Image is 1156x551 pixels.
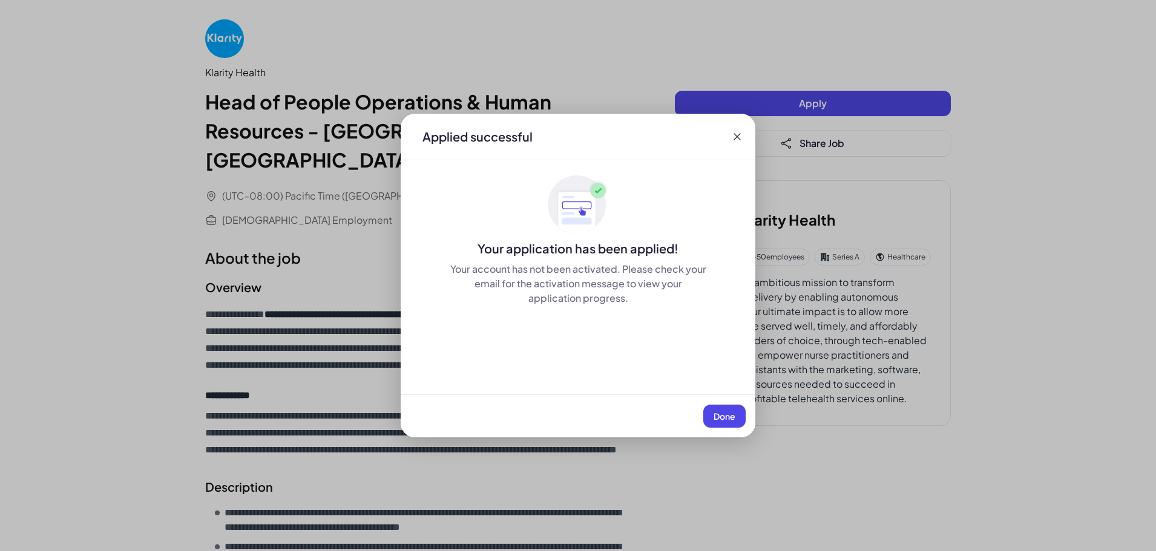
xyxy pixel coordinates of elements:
[714,411,735,422] span: Done
[449,262,707,305] div: Your account has not been activated. Please check your email for the activation message to view y...
[548,175,608,235] img: ApplyedMaskGroup3.svg
[422,128,533,145] div: Applied successful
[703,405,746,428] button: Done
[401,240,755,257] div: Your application has been applied!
